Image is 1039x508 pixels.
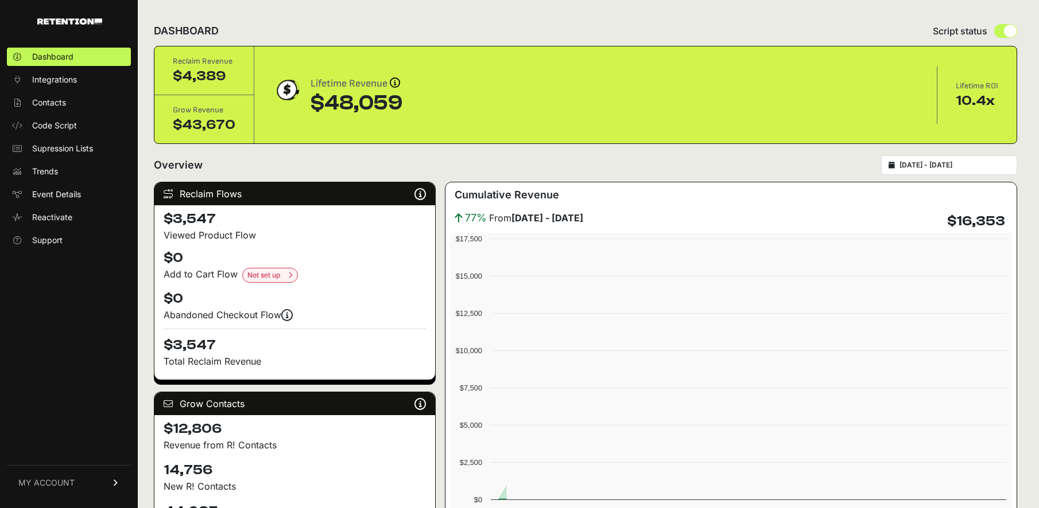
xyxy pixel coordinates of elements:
[173,56,235,67] div: Reclaim Revenue
[164,249,426,267] h4: $0
[164,228,426,242] div: Viewed Product Flow
[273,76,301,104] img: dollar-coin-05c43ed7efb7bc0c12610022525b4bbbb207c7efeef5aecc26f025e68dcafac9.png
[311,92,402,115] div: $48,059
[7,162,131,181] a: Trends
[32,120,77,131] span: Code Script
[7,465,131,500] a: MY ACCOUNT
[32,143,93,154] span: Supression Lists
[933,24,987,38] span: Script status
[7,71,131,89] a: Integrations
[37,18,102,25] img: Retention.com
[164,354,426,368] p: Total Reclaim Revenue
[32,189,81,200] span: Event Details
[18,477,75,489] span: MY ACCOUNT
[173,67,235,85] div: $4,389
[164,329,426,354] h4: $3,547
[164,438,426,452] p: Revenue from R! Contacts
[311,76,402,92] div: Lifetime Revenue
[465,210,487,226] span: 77%
[947,212,1005,230] h4: $16,353
[455,235,482,243] text: $17,500
[489,211,583,225] span: From
[455,187,559,203] h3: Cumulative Revenue
[154,182,435,205] div: Reclaim Flows
[32,74,77,85] span: Integrations
[164,290,426,308] h4: $0
[455,272,482,280] text: $15,000
[956,80,998,92] div: Lifetime ROI
[173,116,235,134] div: $43,670
[7,139,131,158] a: Supression Lists
[474,495,482,504] text: $0
[164,461,426,479] h4: 14,756
[164,210,426,228] h4: $3,547
[460,384,482,392] text: $7,500
[164,308,426,322] div: Abandoned Checkout Flow
[173,104,235,116] div: Grow Revenue
[164,420,426,438] h4: $12,806
[154,392,435,415] div: Grow Contacts
[164,267,426,283] div: Add to Cart Flow
[154,157,203,173] h2: Overview
[32,235,63,246] span: Support
[7,231,131,249] a: Support
[7,93,131,112] a: Contacts
[511,212,583,224] strong: [DATE] - [DATE]
[956,92,998,110] div: 10.4x
[460,421,482,429] text: $5,000
[32,166,58,177] span: Trends
[32,51,73,62] span: Dashboard
[281,315,293,315] i: Events are firing, and revenue is coming soon! Reclaim revenue is updated nightly.
[154,23,219,39] h2: DASHBOARD
[32,212,72,223] span: Reactivate
[460,458,482,467] text: $2,500
[7,185,131,204] a: Event Details
[32,97,66,108] span: Contacts
[7,208,131,226] a: Reactivate
[455,309,482,318] text: $12,500
[455,346,482,355] text: $10,000
[7,116,131,135] a: Code Script
[7,48,131,66] a: Dashboard
[164,479,426,493] p: New R! Contacts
